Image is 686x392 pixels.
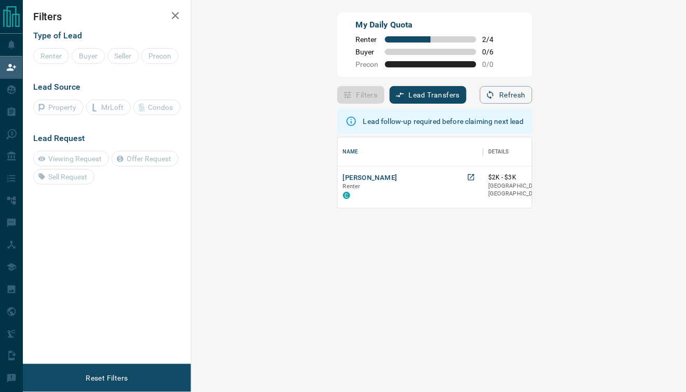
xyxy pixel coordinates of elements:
[33,82,80,92] span: Lead Source
[483,60,505,68] span: 0 / 0
[483,48,505,56] span: 0 / 6
[356,60,379,68] span: Precon
[79,369,134,387] button: Reset Filters
[363,112,524,131] div: Lead follow-up required before claiming next lead
[343,137,359,166] div: Name
[480,86,532,104] button: Refresh
[356,19,505,31] p: My Daily Quota
[33,10,181,23] h2: Filters
[343,173,397,183] button: [PERSON_NAME]
[343,183,361,190] span: Renter
[483,35,505,44] span: 2 / 4
[356,35,379,44] span: Renter
[343,192,350,199] div: condos.ca
[356,48,379,56] span: Buyer
[488,182,569,198] p: [GEOGRAPHIC_DATA], [GEOGRAPHIC_DATA]
[33,31,82,40] span: Type of Lead
[33,133,85,143] span: Lead Request
[464,171,478,184] a: Open in New Tab
[483,137,574,166] div: Details
[390,86,467,104] button: Lead Transfers
[488,137,509,166] div: Details
[338,137,483,166] div: Name
[488,173,569,182] p: $2K - $3K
